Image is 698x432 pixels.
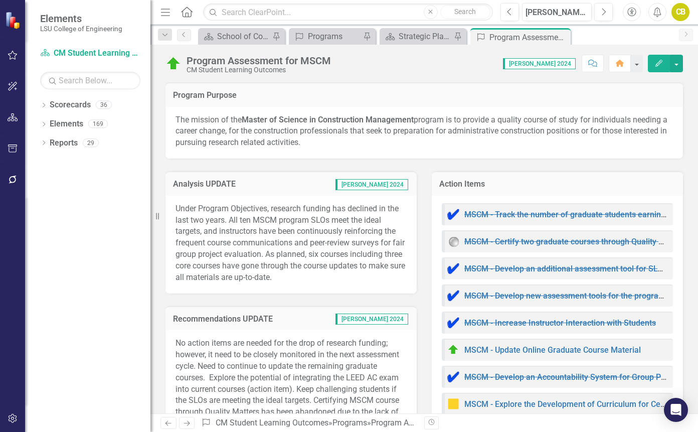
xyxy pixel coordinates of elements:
img: At or Above Plan [165,56,182,72]
a: Programs [332,418,367,427]
a: Elements [50,118,83,130]
img: Complete [447,317,459,329]
a: MSCM - Certify two graduate courses through Quality Matters [464,237,686,246]
span: [PERSON_NAME] 2024 [335,314,408,325]
a: MSCM - Increase Instructor Interaction with Students [464,318,656,328]
div: Program Assessment for MSCM [489,31,568,44]
strong: Master of Science in Construction Management [242,115,414,124]
button: Search [440,5,490,19]
div: Open Intercom Messenger [664,398,688,422]
div: 169 [88,120,108,128]
a: School of Construction - Goals/Objectives/Initiatives [201,30,270,43]
h3: Program Purpose [173,91,675,100]
input: Search ClearPoint... [203,4,493,21]
div: CM Student Learning Outcomes [187,66,331,74]
a: MSCM - Update Online Graduate Course Material [464,345,641,355]
img: ClearPoint Strategy [5,12,23,29]
div: 29 [83,138,99,147]
div: 36 [96,101,112,109]
a: CM Student Learning Outcomes [40,48,140,59]
span: Search [454,8,476,16]
div: Programs [308,30,361,43]
p: Under Program Objectives, research funding has declined in the last two years. All ten MSCM progr... [176,203,407,283]
div: Program Assessment for MSCM [371,418,485,427]
small: LSU College of Engineering [40,25,122,33]
a: CM Student Learning Outcomes [216,418,328,427]
img: Complete [447,290,459,302]
img: Complete [447,208,459,220]
input: Search Below... [40,72,140,89]
h3: Recommendations UPDATE [173,315,309,324]
img: Complete [447,371,459,383]
a: Strategic Plan [DATE]-[DATE] [382,30,451,43]
button: CB [671,3,689,21]
img: Not Started [447,235,459,247]
div: » » [201,417,417,429]
div: [PERSON_NAME] 2024 [526,7,588,19]
a: Scorecards [50,99,91,111]
h3: Analysis UPDATE [173,180,281,189]
a: Reports [50,137,78,149]
div: Strategic Plan [DATE]-[DATE] [399,30,451,43]
h3: Action Items [439,180,675,189]
a: Programs [291,30,361,43]
img: Complete [447,262,459,274]
button: [PERSON_NAME] 2024 [522,3,592,21]
img: Caution [447,398,459,410]
a: MSCM - Develop an Accountability System for Group Projects [464,372,685,382]
span: [PERSON_NAME] 2024 [335,179,408,190]
span: [PERSON_NAME] 2024 [503,58,576,69]
a: MSCM - Develop an additional assessment tool for SLO 4 [464,264,669,273]
div: Program Assessment for MSCM [187,55,331,66]
span: Elements [40,13,122,25]
p: The mission of the program is to provide a quality course of study for individuals needing a care... [176,114,673,149]
img: At or Above Plan [447,344,459,356]
div: School of Construction - Goals/Objectives/Initiatives [217,30,270,43]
